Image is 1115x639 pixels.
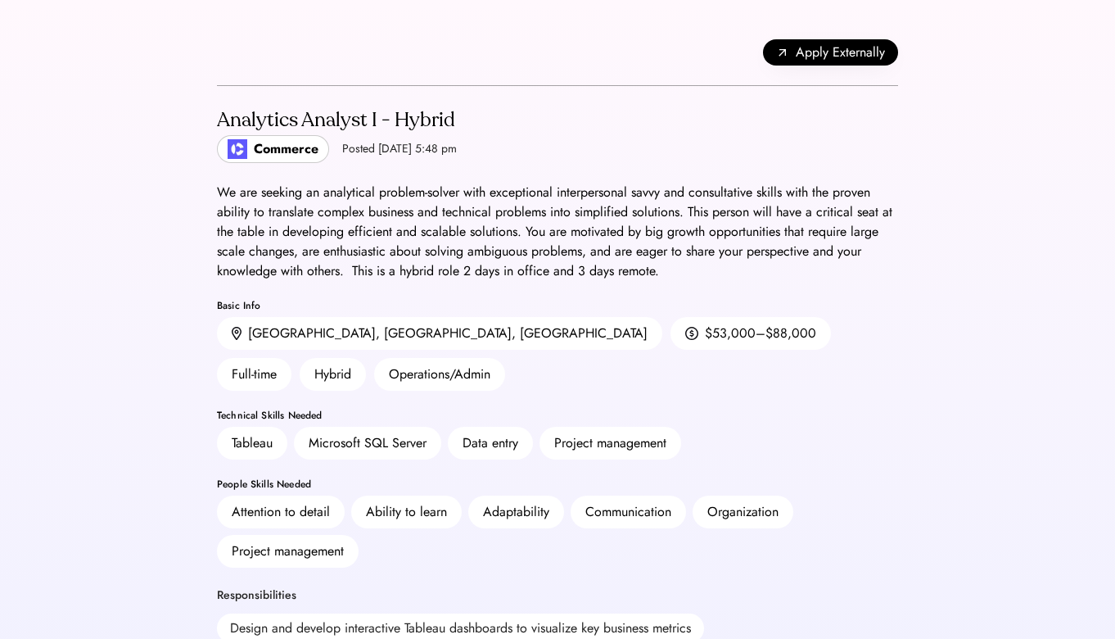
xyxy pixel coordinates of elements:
span: Apply Externally [796,43,885,62]
div: Commerce [254,139,318,159]
div: People Skills Needed [217,479,898,489]
div: Posted [DATE] 5:48 pm [342,141,457,157]
div: Full-time [217,358,291,391]
div: Adaptability [483,502,549,522]
div: Organization [707,502,779,522]
div: We are seeking an analytical problem-solver with exceptional interpersonal savvy and consultative... [217,183,898,281]
div: $53,000–$88,000 [705,324,816,343]
div: Microsoft SQL Server [309,433,427,453]
button: Apply Externally [763,39,898,66]
div: Project management [232,542,344,561]
div: Technical Skills Needed [217,410,898,420]
div: Analytics Analyst I - Hybrid [217,107,457,134]
div: Operations/Admin [374,358,505,391]
div: Tableau [232,433,273,453]
div: Hybrid [300,358,366,391]
div: Basic Info [217,301,898,310]
div: [GEOGRAPHIC_DATA], [GEOGRAPHIC_DATA], [GEOGRAPHIC_DATA] [248,324,648,343]
div: Data entry [463,433,518,453]
div: Attention to detail [232,502,330,522]
div: Responsibilities [217,587,296,604]
img: poweredbycommerce_logo.jpeg [228,139,247,159]
div: Project management [554,433,666,453]
img: location.svg [232,327,242,341]
div: Ability to learn [366,502,447,522]
div: Communication [585,502,671,522]
img: money.svg [685,326,698,341]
